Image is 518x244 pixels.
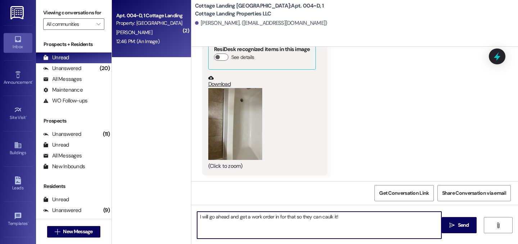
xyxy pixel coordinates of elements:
[208,88,262,160] button: Zoom image
[4,104,32,123] a: Site Visit •
[374,185,433,201] button: Get Conversation Link
[43,65,81,72] div: Unanswered
[43,152,82,160] div: All Messages
[195,19,327,27] div: [PERSON_NAME]. ([EMAIL_ADDRESS][DOMAIN_NAME])
[96,21,100,27] i: 
[10,6,25,19] img: ResiDesk Logo
[214,46,310,53] b: ResiDesk recognized items in this image
[379,189,429,197] span: Get Conversation Link
[442,189,506,197] span: Share Conversation via email
[47,226,100,238] button: New Message
[4,174,32,194] a: Leads
[36,183,112,190] div: Residents
[208,75,316,88] a: Download
[46,18,93,30] input: All communities
[26,114,27,119] span: •
[458,221,469,229] span: Send
[43,196,69,203] div: Unread
[116,38,159,45] div: 12:46 PM: (An Image)
[442,217,477,233] button: Send
[195,2,339,18] b: Cottage Landing [GEOGRAPHIC_DATA]: Apt. 004~D, 1 Cottage Landing Properties LLC
[55,229,60,235] i: 
[43,207,81,214] div: Unanswered
[4,139,32,158] a: Buildings
[43,141,69,149] div: Unread
[495,222,501,228] i: 
[101,205,112,216] div: (9)
[116,29,152,36] span: [PERSON_NAME]
[197,212,441,239] textarea: I will go ahead and get a work order in for that so they can caulk it
[4,210,32,229] a: Templates •
[208,162,316,170] div: (Click to zoom)
[449,222,455,228] i: 
[43,86,83,94] div: Maintenance
[43,163,85,170] div: New Inbounds
[116,12,183,19] div: Apt. 004~D, 1 Cottage Landing Properties LLC
[32,79,33,84] span: •
[63,228,92,235] span: New Message
[36,41,112,48] div: Prospects + Residents
[43,217,82,225] div: All Messages
[231,54,254,61] label: See details
[43,7,104,18] label: Viewing conversations for
[43,54,69,61] div: Unread
[28,220,29,225] span: •
[116,19,183,27] div: Property: [GEOGRAPHIC_DATA] [GEOGRAPHIC_DATA]
[43,97,87,105] div: WO Follow-ups
[437,185,511,201] button: Share Conversation via email
[101,129,112,140] div: (11)
[4,33,32,52] a: Inbox
[98,63,112,74] div: (20)
[43,130,81,138] div: Unanswered
[36,117,112,125] div: Prospects
[43,75,82,83] div: All Messages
